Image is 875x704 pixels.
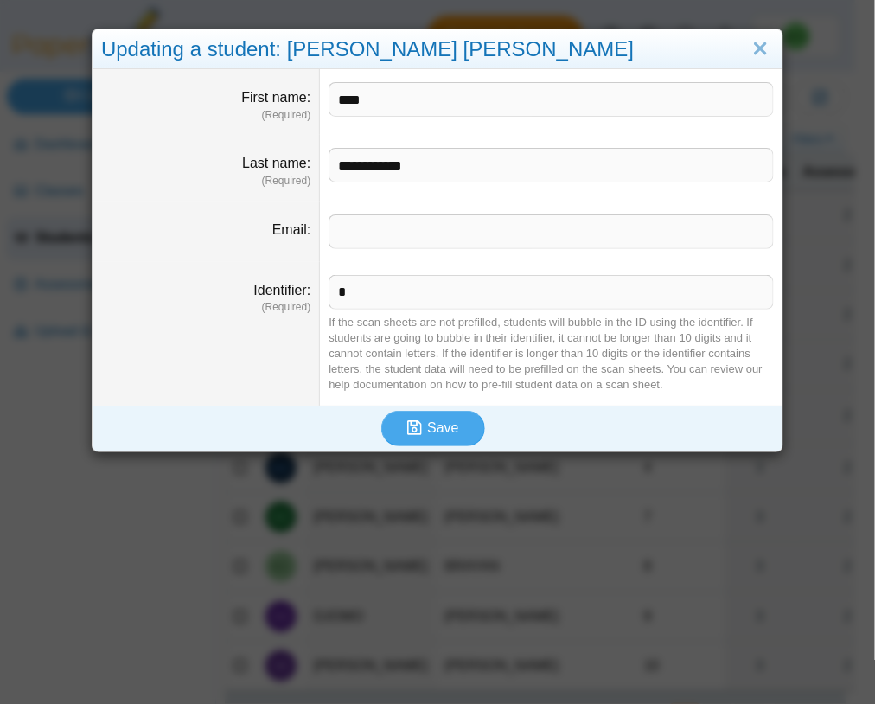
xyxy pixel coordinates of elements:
[93,29,782,70] div: Updating a student: [PERSON_NAME] [PERSON_NAME]
[101,300,310,315] dfn: (Required)
[101,174,310,189] dfn: (Required)
[254,283,311,298] label: Identifier
[427,420,458,435] span: Save
[381,411,485,445] button: Save
[272,222,310,237] label: Email
[101,108,310,123] dfn: (Required)
[241,90,310,105] label: First name
[329,315,774,394] div: If the scan sheets are not prefilled, students will bubble in the ID using the identifier. If stu...
[747,35,774,64] a: Close
[242,156,310,170] label: Last name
